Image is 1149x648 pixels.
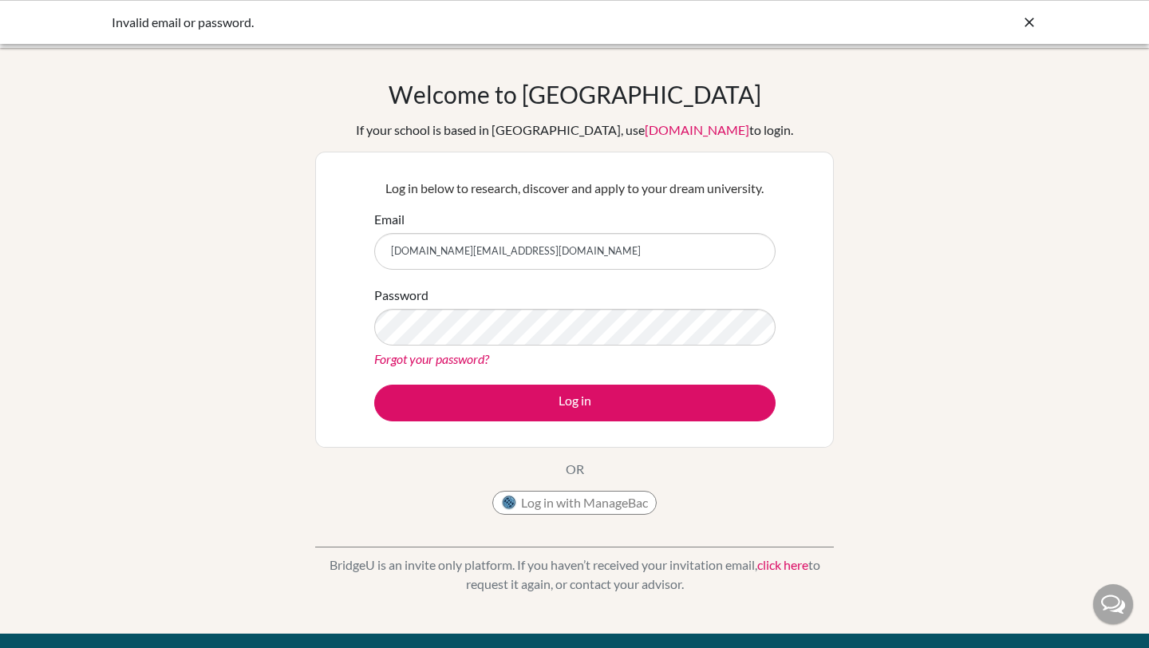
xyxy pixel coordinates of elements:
[374,351,489,366] a: Forgot your password?
[315,555,834,594] p: BridgeU is an invite only platform. If you haven’t received your invitation email, to request it ...
[37,11,69,26] span: Help
[356,121,793,140] div: If your school is based in [GEOGRAPHIC_DATA], use to login.
[374,210,405,229] label: Email
[566,460,584,479] p: OR
[112,13,798,32] div: Invalid email or password.
[492,491,657,515] button: Log in with ManageBac
[374,179,776,198] p: Log in below to research, discover and apply to your dream university.
[374,286,428,305] label: Password
[757,557,808,572] a: click here
[374,385,776,421] button: Log in
[389,80,761,109] h1: Welcome to [GEOGRAPHIC_DATA]
[645,122,749,137] a: [DOMAIN_NAME]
